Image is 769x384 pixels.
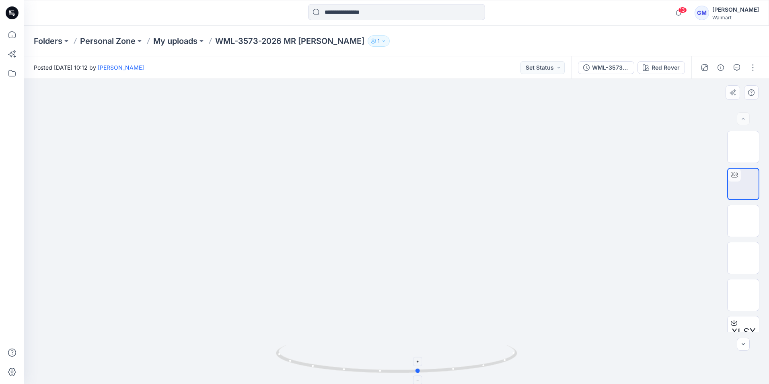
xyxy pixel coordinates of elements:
a: Personal Zone [80,35,136,47]
a: [PERSON_NAME] [98,64,144,71]
span: XLSX [731,325,756,339]
p: 1 [378,37,380,45]
button: Details [714,61,727,74]
div: [PERSON_NAME] [712,5,759,14]
button: Red Rover [637,61,685,74]
div: WML-3573-2026 MR Barrel Leg Jean_Full Colorway [592,63,629,72]
a: My uploads [153,35,197,47]
a: Folders [34,35,62,47]
div: Walmart [712,14,759,21]
button: 1 [368,35,390,47]
button: WML-3573-2026 MR Barrel Leg Jean_Full Colorway [578,61,634,74]
div: GM [695,6,709,20]
span: 13 [678,7,687,13]
div: Red Rover [652,63,680,72]
p: WML-3573-2026 MR [PERSON_NAME] [215,35,364,47]
span: Posted [DATE] 10:12 by [34,63,144,72]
